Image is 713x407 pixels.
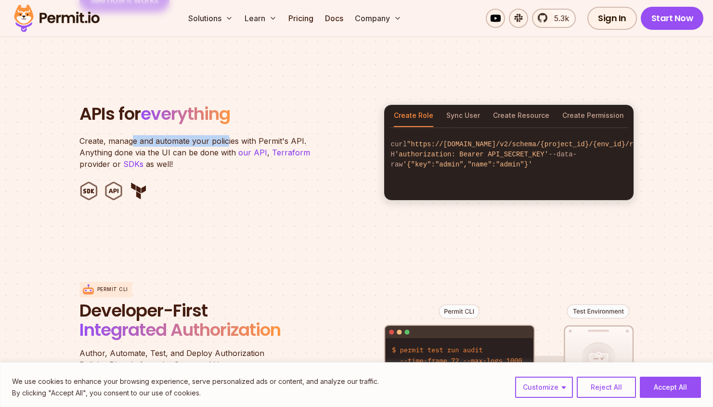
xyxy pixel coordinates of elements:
[241,9,281,28] button: Learn
[79,347,311,359] span: Author, Automate, Test, and Deploy Authorization
[351,9,405,28] button: Company
[12,376,379,387] p: We use cookies to enhance your browsing experience, serve personalized ads or content, and analyz...
[515,377,573,398] button: Customize
[384,132,634,178] code: curl -H --data-raw
[79,347,311,370] p: Policies Directly from the Command Line
[493,105,549,127] button: Create Resource
[407,140,653,148] span: "https://[DOMAIN_NAME]/v2/schema/{project_id}/{env_id}/roles"
[548,13,569,24] span: 5.3k
[184,9,237,28] button: Solutions
[10,2,104,35] img: Permit logo
[562,105,624,127] button: Create Permission
[238,148,267,157] a: our API
[79,135,320,170] p: Create, manage and automate your policies with Permit's API. Anything done via the UI can be done...
[446,105,480,127] button: Sync User
[141,102,230,126] span: everything
[123,159,143,169] a: SDKs
[285,9,317,28] a: Pricing
[79,301,311,320] span: Developer-First
[640,377,701,398] button: Accept All
[79,318,281,342] span: Integrated Authorization
[403,161,532,168] span: '{"key":"admin","name":"admin"}'
[79,104,372,124] h2: APIs for
[272,148,310,157] a: Terraform
[395,151,548,158] span: 'authorization: Bearer API_SECRET_KEY'
[394,105,433,127] button: Create Role
[641,7,704,30] a: Start Now
[587,7,637,30] a: Sign In
[532,9,576,28] a: 5.3k
[12,387,379,399] p: By clicking "Accept All", you consent to our use of cookies.
[577,377,636,398] button: Reject All
[321,9,347,28] a: Docs
[97,286,128,293] p: Permit CLI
